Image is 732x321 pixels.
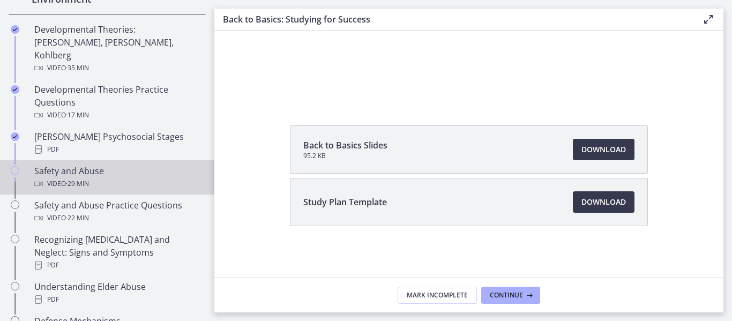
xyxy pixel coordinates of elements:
[34,259,201,272] div: PDF
[11,132,19,141] i: Completed
[34,233,201,272] div: Recognizing [MEDICAL_DATA] and Neglect: Signs and Symptoms
[223,13,685,26] h3: Back to Basics: Studying for Success
[398,287,477,304] button: Mark Incomplete
[66,177,89,190] span: · 29 min
[481,287,540,304] button: Continue
[34,293,201,306] div: PDF
[34,130,201,156] div: [PERSON_NAME] Psychosocial Stages
[11,25,19,34] i: Completed
[66,212,89,225] span: · 22 min
[573,139,634,160] a: Download
[11,85,19,94] i: Completed
[34,212,201,225] div: Video
[66,109,89,122] span: · 17 min
[34,62,201,74] div: Video
[581,143,626,156] span: Download
[66,62,89,74] span: · 35 min
[34,109,201,122] div: Video
[303,139,387,152] span: Back to Basics Slides
[34,83,201,122] div: Developmental Theories Practice Questions
[581,196,626,208] span: Download
[303,152,387,160] span: 95.2 KB
[407,291,468,300] span: Mark Incomplete
[34,199,201,225] div: Safety and Abuse Practice Questions
[303,196,387,208] span: Study Plan Template
[34,177,201,190] div: Video
[34,143,201,156] div: PDF
[573,191,634,213] a: Download
[490,291,523,300] span: Continue
[34,165,201,190] div: Safety and Abuse
[34,280,201,306] div: Understanding Elder Abuse
[34,23,201,74] div: Developmental Theories: [PERSON_NAME], [PERSON_NAME], Kohlberg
